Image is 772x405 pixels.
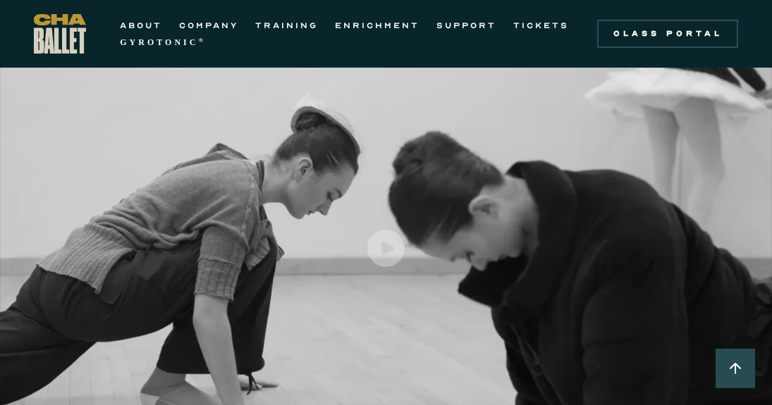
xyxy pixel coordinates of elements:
[120,37,198,47] strong: GYROTONIC
[120,17,162,34] a: ABOUT
[513,17,569,34] a: TICKETS
[120,34,206,51] a: GYROTONIC®
[198,37,206,44] sup: ®
[335,17,419,34] a: ENRICHMENT
[606,28,730,39] div: Class Portal
[179,17,238,34] a: COMPANY
[255,17,318,34] a: TRAINING
[436,17,496,34] a: SUPPORT
[597,20,738,48] a: Class Portal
